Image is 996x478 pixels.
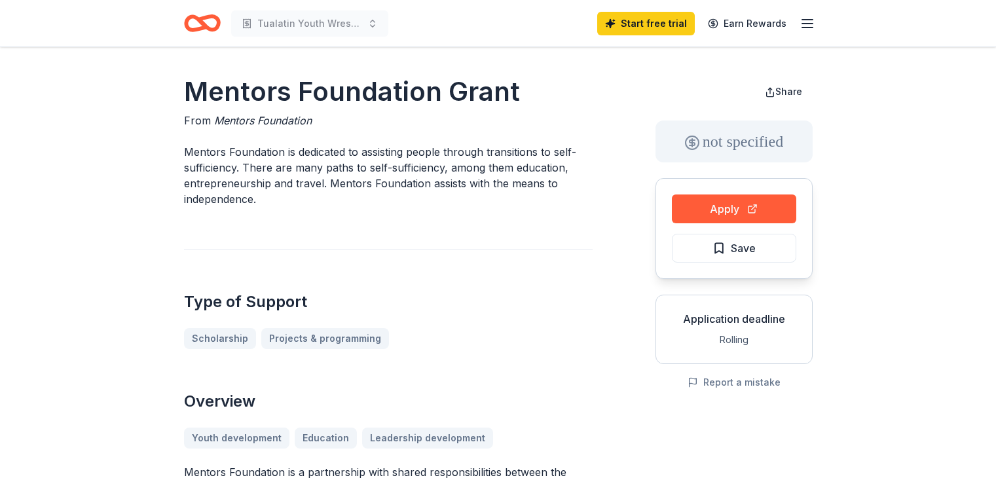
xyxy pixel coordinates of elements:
span: Tualatin Youth Wrestling Club [257,16,362,31]
button: Share [754,79,813,105]
h2: Overview [184,391,593,412]
span: Mentors Foundation [214,114,312,127]
button: Apply [672,194,796,223]
span: Share [775,86,802,97]
p: Mentors Foundation is dedicated to assisting people through transitions to self-sufficiency. Ther... [184,144,593,207]
button: Save [672,234,796,263]
div: From [184,113,593,128]
a: Home [184,8,221,39]
button: Report a mistake [688,375,781,390]
div: not specified [655,120,813,162]
div: Rolling [667,332,802,348]
h2: Type of Support [184,291,593,312]
div: Application deadline [667,311,802,327]
a: Start free trial [597,12,695,35]
h1: Mentors Foundation Grant [184,73,593,110]
a: Projects & programming [261,328,389,349]
a: Scholarship [184,328,256,349]
span: Save [731,240,756,257]
a: Earn Rewards [700,12,794,35]
button: Tualatin Youth Wrestling Club [231,10,388,37]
